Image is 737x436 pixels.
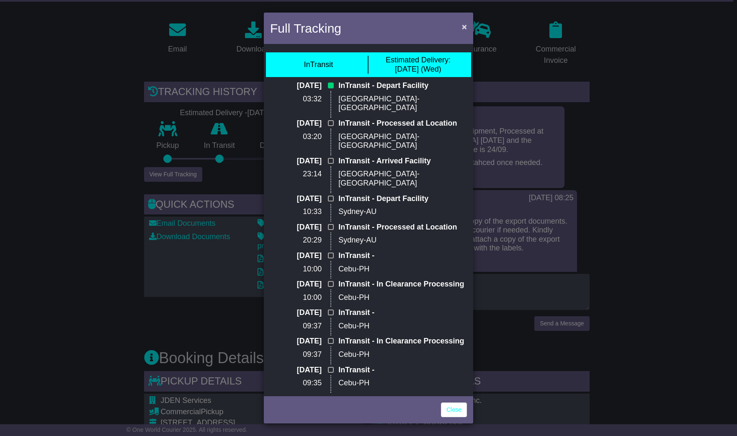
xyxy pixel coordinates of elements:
p: [GEOGRAPHIC_DATA]-[GEOGRAPHIC_DATA] [338,95,467,113]
p: InTransit - In Clearance Processing [338,394,467,403]
span: Estimated Delivery: [386,56,451,64]
p: 09:35 [270,379,322,388]
p: [DATE] [270,119,322,128]
div: [DATE] (Wed) [386,56,451,74]
p: InTransit - [338,251,467,261]
p: InTransit - [338,366,467,375]
p: 10:00 [270,293,322,302]
p: [DATE] [270,337,322,346]
p: [GEOGRAPHIC_DATA]-[GEOGRAPHIC_DATA] [338,170,467,188]
p: [DATE] [270,394,322,403]
p: 03:32 [270,95,322,104]
p: Cebu-PH [338,379,467,388]
p: Cebu-PH [338,322,467,331]
p: 03:20 [270,132,322,142]
p: InTransit - [338,308,467,317]
p: [DATE] [270,280,322,289]
a: Close [441,402,467,417]
p: [DATE] [270,366,322,375]
p: 10:33 [270,207,322,217]
p: [DATE] [270,251,322,261]
p: Cebu-PH [338,293,467,302]
p: [DATE] [270,157,322,166]
p: Sydney-AU [338,236,467,245]
button: Close [458,18,471,35]
p: InTransit - In Clearance Processing [338,337,467,346]
span: × [462,22,467,31]
p: 20:29 [270,236,322,245]
p: InTransit - Arrived Facility [338,157,467,166]
p: 09:37 [270,322,322,331]
div: InTransit [304,60,333,70]
p: InTransit - Processed at Location [338,119,467,128]
p: 09:37 [270,350,322,359]
p: InTransit - Processed at Location [338,223,467,232]
p: [DATE] [270,308,322,317]
p: InTransit - In Clearance Processing [338,280,467,289]
p: Cebu-PH [338,350,467,359]
p: [DATE] [270,81,322,90]
p: 23:14 [270,170,322,179]
p: Cebu-PH [338,265,467,274]
p: InTransit - Depart Facility [338,81,467,90]
p: 10:00 [270,265,322,274]
p: [DATE] [270,194,322,204]
h4: Full Tracking [270,19,341,38]
p: [DATE] [270,223,322,232]
p: Sydney-AU [338,207,467,217]
p: InTransit - Depart Facility [338,194,467,204]
p: [GEOGRAPHIC_DATA]-[GEOGRAPHIC_DATA] [338,132,467,150]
